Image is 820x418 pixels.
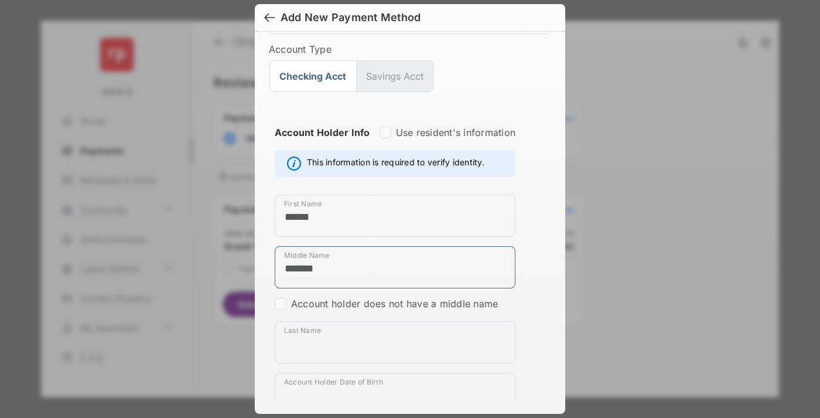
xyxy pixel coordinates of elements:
[269,43,551,55] label: Account Type
[307,157,484,171] span: This information is required to verify identity.
[281,11,421,24] div: Add New Payment Method
[269,60,356,92] button: Checking Acct
[291,298,498,310] label: Account holder does not have a middle name
[396,127,515,138] label: Use resident's information
[275,127,370,159] strong: Account Holder Info
[356,60,433,92] button: Savings Acct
